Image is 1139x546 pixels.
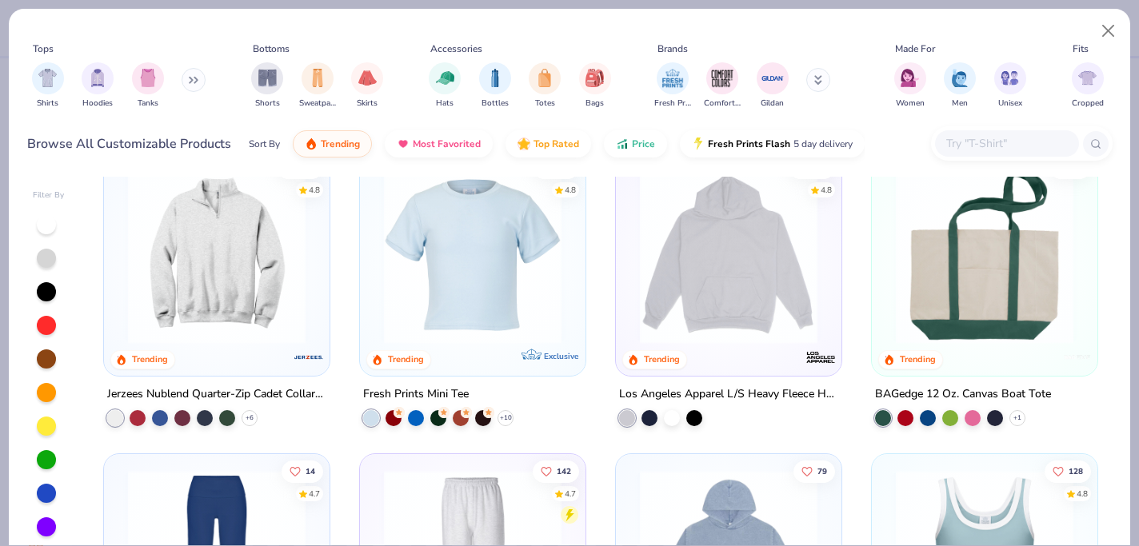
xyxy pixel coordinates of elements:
[894,62,926,110] div: filter for Women
[278,156,324,178] button: Like
[132,62,164,110] div: filter for Tanks
[293,130,372,157] button: Trending
[429,62,461,110] div: filter for Hats
[998,98,1022,110] span: Unisex
[310,184,321,196] div: 4.8
[436,69,454,87] img: Hats Image
[901,69,919,87] img: Women Image
[1069,468,1083,476] span: 128
[821,184,832,196] div: 4.8
[282,460,324,483] button: Like
[358,69,377,87] img: Skirts Image
[299,98,336,110] span: Sweatpants
[1045,460,1091,483] button: Like
[251,62,283,110] button: filter button
[1078,69,1097,87] img: Cropped Image
[255,98,280,110] span: Shorts
[258,69,277,87] img: Shorts Image
[704,98,741,110] span: Comfort Colors
[710,66,734,90] img: Comfort Colors Image
[579,62,611,110] button: filter button
[32,62,64,110] div: filter for Shirts
[805,341,837,373] img: Los Angeles Apparel logo
[951,69,969,87] img: Men Image
[536,69,554,87] img: Totes Image
[305,137,318,150] img: trending.gif
[1077,488,1088,500] div: 4.8
[486,69,504,87] img: Bottles Image
[397,137,410,150] img: most_fav.gif
[376,165,569,343] img: dcfe7741-dfbe-4acc-ad9a-3b0f92b71621
[253,42,290,56] div: Bottoms
[632,165,825,343] img: 6531d6c5-84f2-4e2d-81e4-76e2114e47c4
[321,137,360,150] span: Trending
[479,62,511,110] div: filter for Bottles
[1001,69,1019,87] img: Unisex Image
[944,62,976,110] button: filter button
[534,137,579,150] span: Top Rated
[246,412,254,422] span: + 6
[657,42,688,56] div: Brands
[82,98,113,110] span: Hoodies
[789,156,835,178] button: Like
[952,98,968,110] span: Men
[761,98,784,110] span: Gildan
[680,130,865,157] button: Fresh Prints Flash5 day delivery
[565,488,576,500] div: 4.7
[293,341,325,373] img: Jerzees logo
[518,137,530,150] img: TopRated.gif
[429,62,461,110] button: filter button
[357,98,378,110] span: Skirts
[793,460,835,483] button: Like
[761,66,785,90] img: Gildan Image
[251,62,283,110] div: filter for Shorts
[654,62,691,110] button: filter button
[139,69,157,87] img: Tanks Image
[994,62,1026,110] div: filter for Unisex
[557,468,571,476] span: 142
[306,468,316,476] span: 14
[89,69,106,87] img: Hoodies Image
[120,165,314,343] img: ff4ddab5-f3f6-4a83-b930-260fe1a46572
[436,98,454,110] span: Hats
[533,156,579,178] button: Like
[757,62,789,110] div: filter for Gildan
[544,350,578,361] span: Exclusive
[945,134,1068,153] input: Try "T-Shirt"
[654,62,691,110] div: filter for Fresh Prints
[33,189,65,201] div: Filter By
[533,460,579,483] button: Like
[704,62,741,110] div: filter for Comfort Colors
[33,42,54,56] div: Tops
[1072,62,1104,110] button: filter button
[569,165,763,343] img: 6655140b-3687-4af1-8558-345f9851c5b3
[38,69,57,87] img: Shirts Image
[604,130,667,157] button: Price
[37,98,58,110] span: Shirts
[529,62,561,110] button: filter button
[944,62,976,110] div: filter for Men
[654,98,691,110] span: Fresh Prints
[413,137,481,150] span: Most Favorited
[479,62,511,110] button: filter button
[107,384,326,404] div: Jerzees Nublend Quarter-Zip Cadet Collar Sweatshirt
[1093,16,1124,46] button: Close
[661,66,685,90] img: Fresh Prints Image
[299,62,336,110] div: filter for Sweatpants
[1013,412,1021,422] span: + 1
[895,42,935,56] div: Made For
[817,468,827,476] span: 79
[82,62,114,110] button: filter button
[793,135,853,153] span: 5 day delivery
[1073,42,1089,56] div: Fits
[585,69,603,87] img: Bags Image
[1060,341,1092,373] img: BAGedge logo
[500,412,512,422] span: + 10
[506,130,591,157] button: Top Rated
[1072,98,1104,110] span: Cropped
[351,62,383,110] button: filter button
[875,384,1051,404] div: BAGedge 12 Oz. Canvas Boat Tote
[632,137,655,150] span: Price
[430,42,482,56] div: Accessories
[585,98,604,110] span: Bags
